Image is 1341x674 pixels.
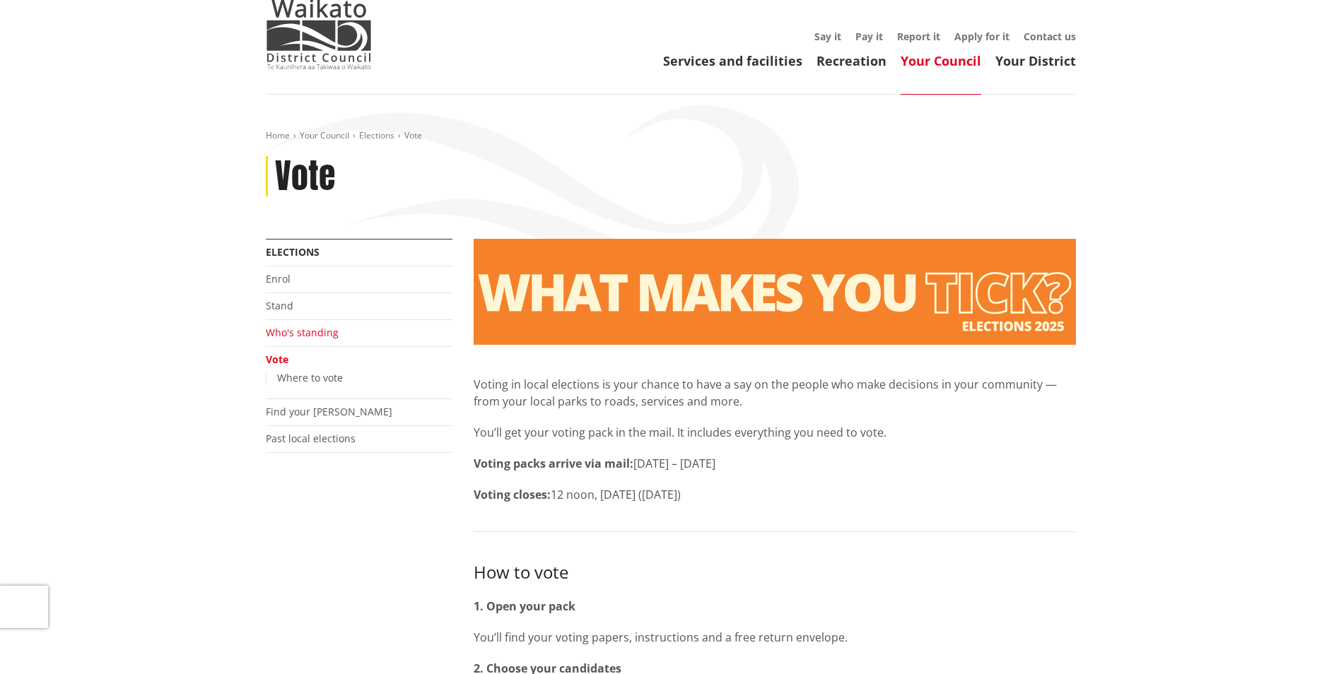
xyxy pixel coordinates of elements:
a: Your Council [300,129,349,141]
strong: Voting closes: [474,487,551,502]
a: Stand [266,299,293,312]
span: Vote [404,129,422,141]
h3: How to vote [474,560,1076,584]
a: Where to vote [277,371,343,384]
p: Voting in local elections is your chance to have a say on the people who make decisions in your c... [474,376,1076,410]
h1: Vote [275,156,335,197]
a: Contact us [1024,30,1076,43]
a: Apply for it [954,30,1009,43]
span: You’ll find your voting papers, instructions and a free return envelope. [474,629,848,645]
a: Elections [266,245,320,259]
nav: breadcrumb [266,130,1076,142]
a: Vote [266,353,288,366]
a: Pay it [855,30,883,43]
p: You’ll get your voting pack in the mail. It includes everything you need to vote. [474,424,1076,441]
a: Enrol [266,272,291,285]
a: Find your [PERSON_NAME] [266,405,392,418]
a: Say it [814,30,841,43]
strong: Voting packs arrive via mail: [474,456,633,471]
a: Past local elections [266,432,356,445]
a: Recreation [816,52,886,69]
span: 12 noon, [DATE] ([DATE]) [551,487,681,502]
strong: 1. Open your pack [474,598,575,614]
a: Elections [359,129,394,141]
a: Report it [897,30,940,43]
a: Your District [995,52,1076,69]
a: Who's standing [266,326,339,339]
img: Vote banner [474,239,1076,345]
p: [DATE] – [DATE] [474,455,1076,472]
a: Your Council [901,52,981,69]
a: Home [266,129,290,141]
iframe: Messenger Launcher [1276,615,1327,666]
a: Services and facilities [663,52,802,69]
